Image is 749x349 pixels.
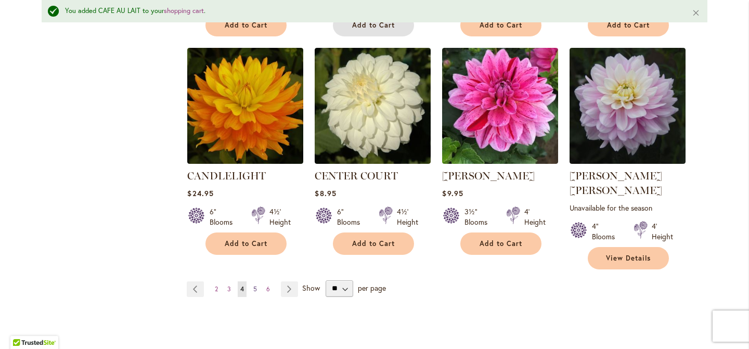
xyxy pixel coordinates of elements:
a: 3 [225,281,234,297]
span: View Details [606,254,651,263]
span: $24.95 [187,188,213,198]
div: 3½" Blooms [464,206,494,227]
span: 6 [266,285,270,293]
a: CENTER COURT [315,156,431,166]
button: Add to Cart [205,232,287,255]
span: Add to Cart [480,239,522,248]
a: CENTER COURT [315,170,398,182]
img: CENTER COURT [315,48,431,164]
a: shopping cart [164,6,204,15]
span: 5 [253,285,257,293]
span: Add to Cart [225,21,267,30]
img: CHA CHING [442,48,558,164]
span: Add to Cart [352,239,395,248]
span: 2 [215,285,218,293]
button: Add to Cart [333,14,414,36]
div: 4½' Height [269,206,291,227]
button: Add to Cart [333,232,414,255]
a: CANDLELIGHT [187,156,303,166]
p: Unavailable for the season [570,203,686,213]
a: [PERSON_NAME] [PERSON_NAME] [570,170,662,197]
a: 2 [212,281,221,297]
div: 4" Blooms [592,221,621,242]
div: You added CAFE AU LAIT to your . [65,6,676,16]
button: Add to Cart [588,14,669,36]
div: 4½' Height [397,206,418,227]
img: CANDLELIGHT [187,48,303,164]
span: per page [358,282,386,292]
div: 6" Blooms [337,206,366,227]
button: Add to Cart [460,232,541,255]
a: 5 [251,281,260,297]
img: Charlotte Mae [570,48,686,164]
span: Add to Cart [225,239,267,248]
a: CHA CHING [442,156,558,166]
span: $9.95 [442,188,463,198]
span: Add to Cart [480,21,522,30]
span: $8.95 [315,188,336,198]
a: Charlotte Mae [570,156,686,166]
a: 6 [264,281,273,297]
a: CANDLELIGHT [187,170,266,182]
span: Add to Cart [607,21,650,30]
a: View Details [588,247,669,269]
div: 4' Height [524,206,546,227]
button: Add to Cart [460,14,541,36]
span: 3 [227,285,231,293]
span: Show [302,282,320,292]
button: Add to Cart [205,14,287,36]
span: 4 [240,285,244,293]
div: 4' Height [652,221,673,242]
iframe: Launch Accessibility Center [8,312,37,341]
a: [PERSON_NAME] [442,170,535,182]
span: Add to Cart [352,21,395,30]
div: 6" Blooms [210,206,239,227]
